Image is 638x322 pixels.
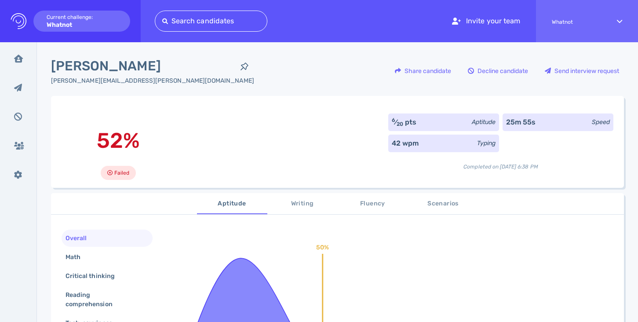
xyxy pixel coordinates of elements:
[388,156,613,171] div: Completed on [DATE] 6:38 PM
[463,61,532,81] div: Decline candidate
[463,60,533,81] button: Decline candidate
[343,198,403,209] span: Fluency
[114,168,129,178] span: Failed
[64,289,143,311] div: Reading comprehension
[64,251,91,263] div: Math
[552,19,601,25] span: Whatnot
[472,117,496,127] div: Aptitude
[64,270,125,282] div: Critical thinking
[51,56,235,76] span: [PERSON_NAME]
[273,198,332,209] span: Writing
[392,117,395,123] sup: 6
[64,232,97,245] div: Overall
[51,76,254,85] div: Click to copy the email address
[390,61,456,81] div: Share candidate
[592,117,610,127] div: Speed
[506,117,536,128] div: 25m 55s
[540,60,624,81] button: Send interview request
[390,60,456,81] button: Share candidate
[202,198,262,209] span: Aptitude
[316,244,329,251] text: 50%
[540,61,623,81] div: Send interview request
[392,117,416,128] div: ⁄ pts
[97,128,140,153] span: 52%
[413,198,473,209] span: Scenarios
[477,139,496,148] div: Typing
[392,138,419,149] div: 42 wpm
[397,121,403,127] sub: 20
